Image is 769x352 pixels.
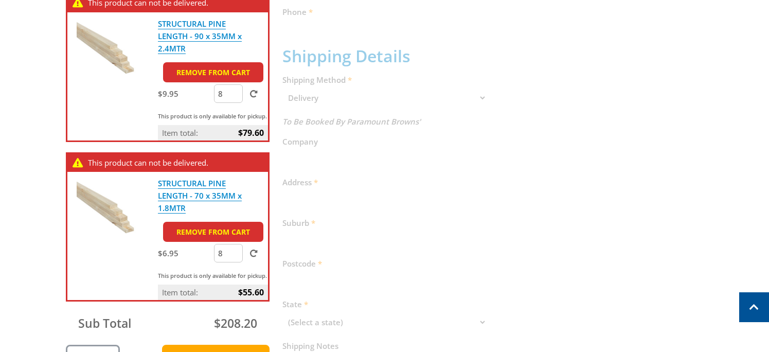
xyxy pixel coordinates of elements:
[77,17,138,79] img: STRUCTURAL PINE LENGTH - 90 x 35MM x 2.4MTR
[238,285,264,300] span: $55.60
[158,19,242,54] a: STRUCTURAL PINE LENGTH - 90 x 35MM x 2.4MTR
[158,125,268,140] p: Item total:
[158,270,268,282] p: This product is only available for pickup.
[88,157,208,167] span: This product can not be delivered.
[158,247,212,259] p: $6.95
[77,177,138,239] img: STRUCTURAL PINE LENGTH - 70 x 35MM x 1.8MTR
[163,62,263,82] a: Remove from cart
[158,87,212,100] p: $9.95
[78,315,131,331] span: Sub Total
[214,315,257,331] span: $208.20
[238,125,264,140] span: $79.60
[158,285,268,300] p: Item total:
[158,110,268,122] p: This product is only available for pickup.
[158,178,242,214] a: STRUCTURAL PINE LENGTH - 70 x 35MM x 1.8MTR
[163,222,263,242] a: Remove from cart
